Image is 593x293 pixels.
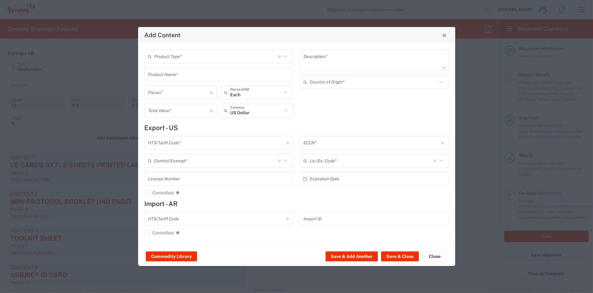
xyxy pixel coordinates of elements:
[440,31,449,39] button: Close
[145,124,449,132] h4: Export - US
[144,30,181,39] h4: Add Content
[145,190,174,195] label: Controlled
[145,230,174,235] label: Controlled
[326,251,378,261] button: Save & Add Another
[145,200,449,208] h4: Import - AR
[381,251,419,261] button: Save & Close
[422,251,447,261] button: Close
[146,251,197,261] button: Commodity Library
